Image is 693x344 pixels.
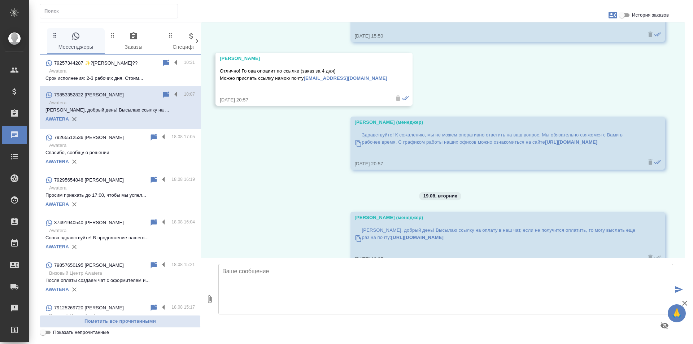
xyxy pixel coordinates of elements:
a: AWATERA [45,244,69,249]
div: Пометить непрочитанным [149,218,158,227]
div: 79857650195 [PERSON_NAME]18.08 15:21Визовый Центр AwateraПосле оплаты создаем чат с оформителем и... [40,257,201,299]
a: AWATERA [45,159,69,164]
div: [DATE] 20:57 [220,96,387,104]
p: Просим приехать до 17:00, чтобы мы успел... [45,192,195,199]
a: Здравствуйте! К сожалению, мы не можем оперативно ответить на ваш вопрос. Мы обязательно свяжемся... [355,130,640,157]
p: Визовый Центр Awatera [49,270,195,277]
a: AWATERA [45,287,69,292]
span: Пометить все прочитанными [44,317,197,326]
p: Отлично! Го ова опоаиит по ссылке (заказ за 4 дня) Можно прислать ссылку намою почту [220,68,387,82]
p: Awatera [49,99,195,106]
p: 18.08 17:05 [171,133,195,140]
p: 18.08 16:04 [171,218,195,226]
div: 79125269720 [PERSON_NAME]18.08 15:17Визовый Центр AwateraБлагодарю., это дорогоAWATERA [40,299,201,342]
a: [EMAIL_ADDRESS][DOMAIN_NAME] [304,75,388,81]
p: 79295654848 [PERSON_NAME] [54,177,124,184]
div: 79853352822 [PERSON_NAME]10:07Awatera[PERSON_NAME], добрый день! Высылаю ссылку на ...AWATERA [40,86,201,129]
p: 18.08 15:17 [171,304,195,311]
div: 79265512536 [PERSON_NAME]18.08 17:05AwateraСпасибо, сообщу о решенииAWATERA [40,129,201,171]
div: [PERSON_NAME] (менеджер) [355,119,640,126]
p: Awatera [49,227,195,234]
p: 18.08 15:21 [171,261,195,268]
button: Удалить привязку [69,199,80,210]
p: [PERSON_NAME], добрый день! Высылаю ссылку на оплату в наш чат, если не получится оплатить, то мо... [362,227,640,241]
p: 79125269720 [PERSON_NAME] [54,304,124,312]
span: 🙏 [671,306,683,321]
p: 79853352822 [PERSON_NAME] [54,91,124,99]
p: Снова здравствуйте! В продолжение нашего... [45,234,195,241]
p: 37491940540 [PERSON_NAME] [54,219,124,226]
p: Спасибо, сообщу о решении [45,149,195,156]
a: [PERSON_NAME], добрый день! Высылаю ссылку на оплату в наш чат, если не получится оплатить, то мо... [355,225,640,252]
p: 19.08, вторник [423,192,457,200]
span: Показать непрочитанные [53,329,109,336]
button: 🙏 [668,304,686,322]
a: AWATERA [45,201,69,207]
p: 10:31 [184,59,195,66]
button: Удалить привязку [69,284,80,295]
button: Предпросмотр [656,317,673,334]
div: Пометить непрочитанным [149,176,158,184]
p: Срок исполнения: 2-3 рабочих дня. Стоим... [45,75,195,82]
button: Удалить привязку [69,156,80,167]
div: [DATE] 10:07 [355,256,640,263]
a: [URL][DOMAIN_NAME] [545,139,597,145]
span: Мессенджеры [51,32,100,52]
p: 18.08 16:19 [171,176,195,183]
p: [PERSON_NAME], добрый день! Высылаю ссылку на ... [45,106,195,114]
div: [PERSON_NAME] (менеджер) [355,214,640,221]
span: История заказов [632,12,669,19]
button: Заявки [604,6,622,24]
button: Удалить привязку [69,114,80,125]
button: Пометить все прочитанными [40,315,201,328]
svg: Зажми и перетащи, чтобы поменять порядок вкладок [167,32,174,39]
svg: Зажми и перетащи, чтобы поменять порядок вкладок [52,32,58,39]
div: 79295654848 [PERSON_NAME]18.08 16:19AwateraПросим приехать до 17:00, чтобы мы успел...AWATERA [40,171,201,214]
div: Пометить непрочитанным [149,304,158,312]
p: 79265512536 [PERSON_NAME] [54,134,124,141]
div: 37491940540 [PERSON_NAME]18.08 16:04AwateraСнова здравствуйте! В продолжение нашего...AWATERA [40,214,201,257]
p: Awatera [49,184,195,192]
p: После оплаты создаем чат с оформителем и... [45,277,195,284]
div: [DATE] 15:50 [355,32,640,40]
a: [URL][DOMAIN_NAME] [391,235,444,240]
span: Заказы [109,32,158,52]
p: Визовый Центр Awatera [49,312,195,319]
div: Пометить непрочитанным [149,133,158,142]
button: Удалить привязку [69,241,80,252]
p: 10:07 [184,91,195,98]
p: 79257344287 ✨?[PERSON_NAME]?? [54,60,138,67]
span: Спецификации [167,32,216,52]
svg: Зажми и перетащи, чтобы поменять порядок вкладок [109,32,116,39]
p: Awatera [49,68,195,75]
a: AWATERA [45,116,69,122]
div: [PERSON_NAME] [220,55,387,62]
div: 79257344287 ✨?[PERSON_NAME]??10:31AwateraСрок исполнения: 2-3 рабочих дня. Стоим... [40,55,201,86]
div: Пометить непрочитанным [162,59,170,68]
p: Здравствуйте! К сожалению, мы не можем оперативно ответить на ваш вопрос. Мы обязательно свяжемся... [362,131,640,146]
p: Awatera [49,142,195,149]
div: Пометить непрочитанным [149,261,158,270]
div: [DATE] 20:57 [355,160,640,167]
input: Поиск [44,6,178,16]
p: 79857650195 [PERSON_NAME] [54,262,124,269]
